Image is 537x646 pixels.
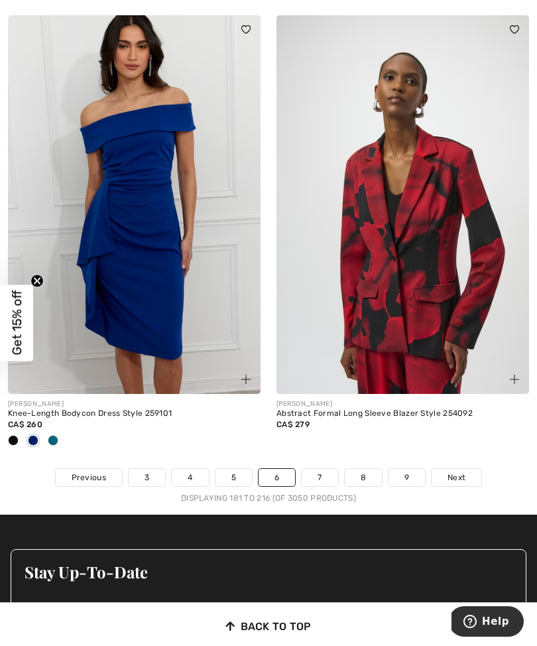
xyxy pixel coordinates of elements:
[129,469,165,486] a: 3
[447,472,465,484] span: Next
[432,469,481,486] a: Next
[9,291,25,355] span: Get 15% off
[241,375,251,384] img: plus_v2.svg
[510,25,519,33] img: heart_black_full.svg
[30,275,44,288] button: Close teaser
[276,15,529,395] img: Abstract Formal Long Sleeve Blazer Style 254092. Black/red
[276,399,529,409] div: [PERSON_NAME]
[8,15,261,395] img: Knee-Length Bodycon Dress Style 259101. Black
[276,409,529,419] div: Abstract Formal Long Sleeve Blazer Style 254092
[276,420,310,429] span: CA$ 279
[3,430,23,452] div: Black
[25,563,512,580] h3: Stay Up-To-Date
[345,469,382,486] a: 8
[8,420,42,429] span: CA$ 260
[259,469,295,486] a: 6
[215,469,252,486] a: 5
[23,430,43,452] div: Royal
[8,409,261,419] div: Knee-Length Bodycon Dress Style 259101
[56,469,122,486] a: Previous
[388,469,425,486] a: 9
[241,25,251,33] img: heart_black_full.svg
[302,469,337,486] a: 7
[510,375,519,384] img: plus_v2.svg
[451,606,524,639] iframe: Opens a widget where you can find more information
[8,399,261,409] div: [PERSON_NAME]
[172,469,208,486] a: 4
[72,472,106,484] span: Previous
[43,430,63,452] div: Teal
